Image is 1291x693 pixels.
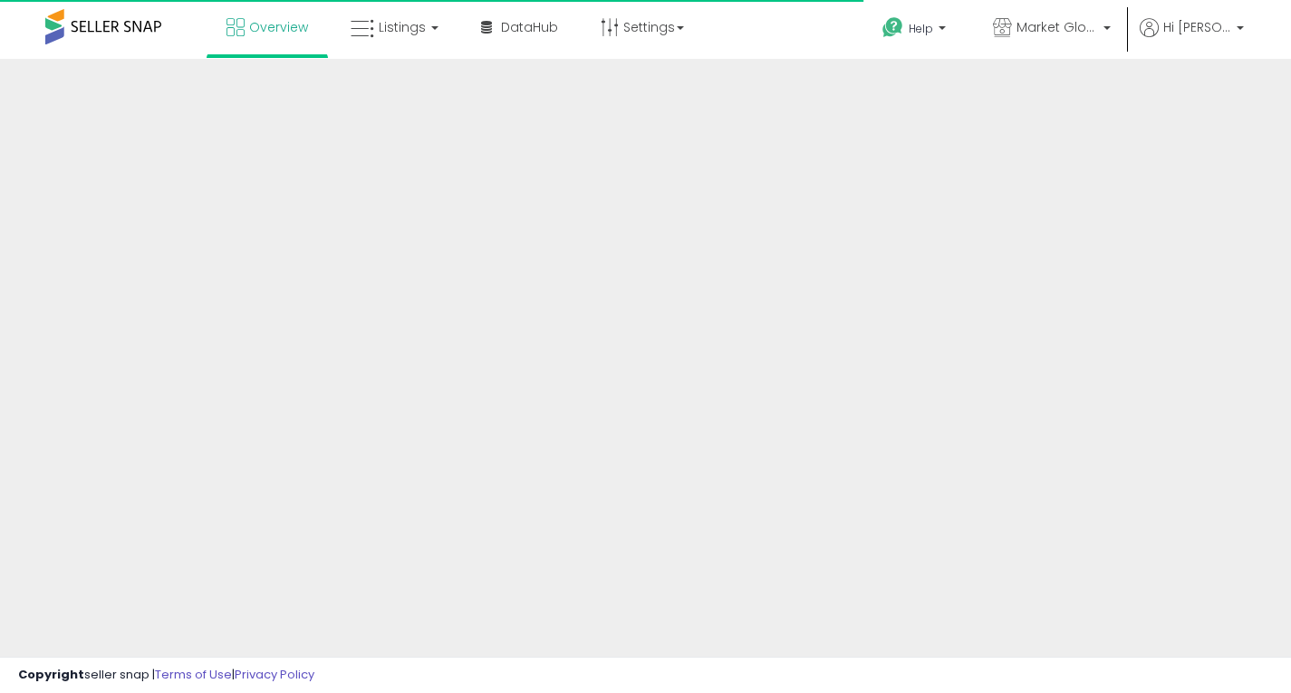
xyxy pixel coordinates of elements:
[1140,18,1244,59] a: Hi [PERSON_NAME]
[868,3,964,59] a: Help
[1163,18,1231,36] span: Hi [PERSON_NAME]
[18,666,84,683] strong: Copyright
[155,666,232,683] a: Terms of Use
[909,21,933,36] span: Help
[882,16,904,39] i: Get Help
[18,667,314,684] div: seller snap | |
[249,18,308,36] span: Overview
[379,18,426,36] span: Listings
[235,666,314,683] a: Privacy Policy
[1016,18,1098,36] span: Market Global
[501,18,558,36] span: DataHub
